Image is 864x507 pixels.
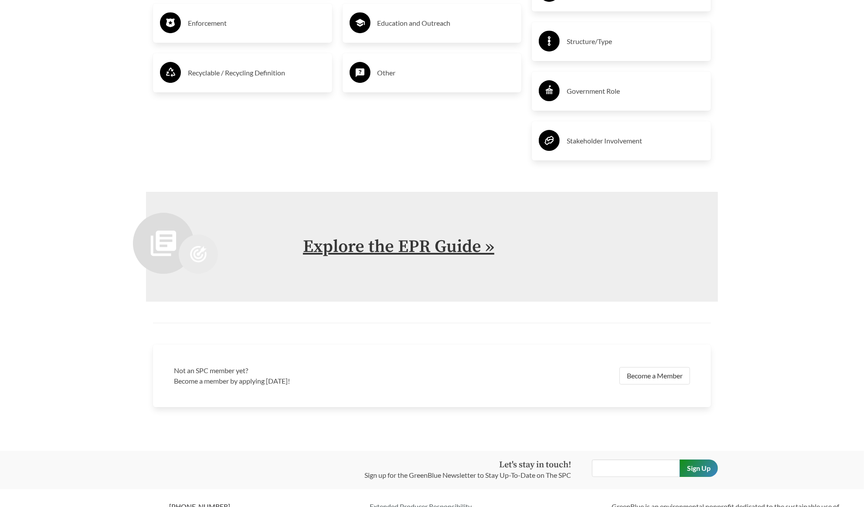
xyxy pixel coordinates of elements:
p: Become a member by applying [DATE]! [174,376,427,386]
strong: Let's stay in touch! [499,459,571,470]
h3: Education and Outreach [378,16,515,30]
h3: Structure/Type [567,34,704,48]
input: Sign Up [680,459,718,477]
h3: Government Role [567,84,704,98]
h3: Other [378,66,515,80]
h3: Recyclable / Recycling Definition [188,66,325,80]
h3: Enforcement [188,16,325,30]
a: Explore the EPR Guide » [303,236,494,258]
p: Sign up for the GreenBlue Newsletter to Stay Up-To-Date on The SPC [364,470,571,480]
a: Become a Member [619,367,690,385]
h3: Stakeholder Involvement [567,134,704,148]
h3: Not an SPC member yet? [174,365,427,376]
